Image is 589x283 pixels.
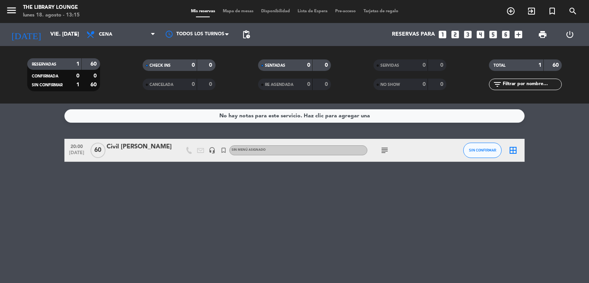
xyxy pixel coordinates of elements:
i: add_circle_outline [506,7,515,16]
i: looks_5 [488,30,498,39]
strong: 0 [325,82,329,87]
i: [DATE] [6,26,46,43]
span: SERVIDAS [380,64,399,67]
span: [DATE] [67,150,86,159]
i: turned_in_not [548,7,557,16]
div: No hay notas para este servicio. Haz clic para agregar una [219,112,370,120]
strong: 0 [325,63,329,68]
i: turned_in_not [220,147,227,154]
strong: 0 [192,82,195,87]
strong: 0 [307,63,310,68]
i: search [568,7,577,16]
i: looks_3 [463,30,473,39]
strong: 0 [94,73,98,79]
strong: 1 [76,82,79,87]
span: pending_actions [242,30,251,39]
span: 20:00 [67,141,86,150]
i: border_all [508,146,518,155]
strong: 60 [90,61,98,67]
span: print [538,30,547,39]
div: lunes 18. agosto - 13:15 [23,12,80,19]
div: LOG OUT [556,23,583,46]
span: SIN CONFIRMAR [32,83,63,87]
span: Sin menú asignado [232,148,266,151]
strong: 0 [307,82,310,87]
span: Mis reservas [187,9,219,13]
span: TOTAL [494,64,505,67]
span: CANCELADA [150,83,173,87]
strong: 0 [209,63,214,68]
span: RESERVADAS [32,63,56,66]
button: SIN CONFIRMAR [463,143,502,158]
i: headset_mic [209,147,216,154]
span: SENTADAS [265,64,285,67]
strong: 0 [440,82,445,87]
strong: 60 [553,63,560,68]
span: Cena [99,32,112,37]
i: subject [380,146,389,155]
i: menu [6,5,17,16]
strong: 60 [90,82,98,87]
i: arrow_drop_down [71,30,81,39]
i: exit_to_app [527,7,536,16]
span: Tarjetas de regalo [360,9,402,13]
strong: 0 [209,82,214,87]
i: looks_4 [475,30,485,39]
input: Filtrar por nombre... [502,80,561,89]
i: looks_one [438,30,448,39]
strong: 0 [192,63,195,68]
strong: 0 [76,73,79,79]
strong: 0 [423,82,426,87]
span: Disponibilidad [257,9,294,13]
span: NO SHOW [380,83,400,87]
span: CONFIRMADA [32,74,58,78]
span: Mapa de mesas [219,9,257,13]
span: Lista de Espera [294,9,331,13]
strong: 0 [423,63,426,68]
div: Civil [PERSON_NAME] [107,142,172,152]
i: power_settings_new [565,30,574,39]
span: RE AGENDADA [265,83,293,87]
span: 60 [90,143,105,158]
span: Reservas para [392,31,435,38]
i: add_box [513,30,523,39]
span: SIN CONFIRMAR [469,148,496,152]
span: CHECK INS [150,64,171,67]
i: looks_6 [501,30,511,39]
strong: 0 [440,63,445,68]
strong: 1 [538,63,541,68]
i: looks_two [450,30,460,39]
span: Pre-acceso [331,9,360,13]
strong: 1 [76,61,79,67]
button: menu [6,5,17,19]
i: filter_list [493,80,502,89]
div: The Library Lounge [23,4,80,12]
